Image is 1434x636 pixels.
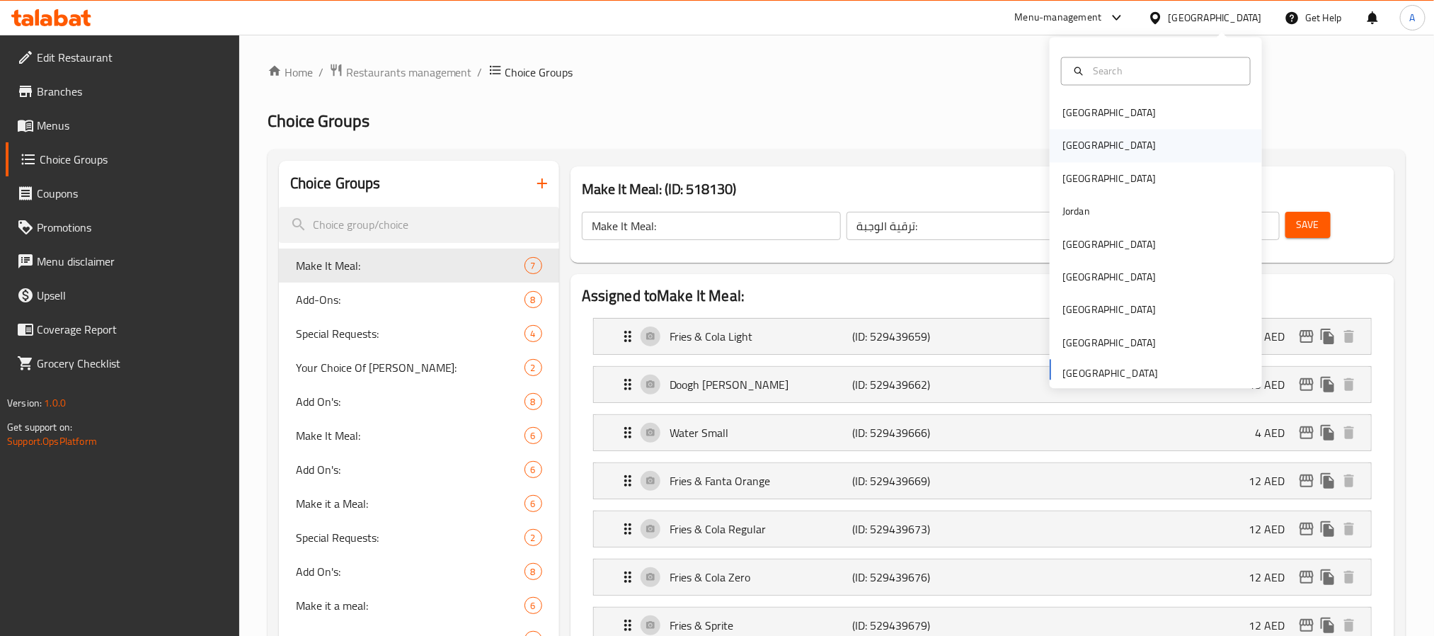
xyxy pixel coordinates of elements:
div: Expand [594,415,1371,450]
h2: Choice Groups [290,173,381,194]
p: 15 AED [1249,376,1296,393]
button: delete [1338,470,1360,492]
span: Upsell [37,287,228,304]
span: Save [1297,216,1319,234]
span: Promotions [37,219,228,236]
p: Fries & Fanta Orange [670,472,852,489]
button: edit [1296,615,1317,636]
div: Make it a meal:6 [279,589,559,623]
div: [GEOGRAPHIC_DATA] [1062,270,1156,285]
h3: Make It Meal: (ID: 518130) [582,178,1383,200]
button: delete [1338,615,1360,636]
span: Menu disclaimer [37,253,228,270]
button: duplicate [1317,422,1338,443]
span: 6 [525,463,541,477]
div: Expand [594,319,1371,354]
p: Water Small [670,424,852,441]
div: Choices [524,529,542,546]
span: Add-Ons: [296,291,524,308]
a: Support.OpsPlatform [7,432,97,450]
button: edit [1296,567,1317,588]
div: Add On's:6 [279,453,559,487]
span: 1.0.0 [44,394,66,412]
p: 12 AED [1249,569,1296,586]
button: edit [1296,326,1317,347]
h2: Assigned to Make It Meal: [582,285,1383,307]
span: 8 [525,293,541,307]
span: Add On's: [296,461,524,478]
span: Version: [7,394,42,412]
div: Choices [524,291,542,308]
button: duplicate [1317,374,1338,395]
span: 6 [525,429,541,443]
button: delete [1338,422,1360,443]
a: Menu disclaimer [6,244,239,278]
button: edit [1296,470,1317,492]
div: Expand [594,463,1371,499]
div: Choices [524,359,542,376]
span: Special Requests: [296,325,524,342]
div: Expand [594,367,1371,402]
div: Add On's:8 [279,555,559,589]
div: Expand [594,511,1371,547]
span: Choice Groups [40,151,228,168]
span: 7 [525,259,541,273]
nav: breadcrumb [268,63,1406,81]
p: 12 AED [1249,472,1296,489]
button: duplicate [1317,615,1338,636]
p: Fries & Cola Zero [670,569,852,586]
p: Fries & Cola Regular [670,521,852,538]
span: Choice Groups [268,105,369,137]
span: Make it a Meal: [296,495,524,512]
button: delete [1338,326,1360,347]
div: Choices [524,461,542,478]
p: Fries & Cola Light [670,328,852,345]
button: edit [1296,422,1317,443]
li: Expand [582,409,1383,457]
span: Make it a meal: [296,597,524,614]
p: (ID: 529439669) [852,472,974,489]
a: Choice Groups [6,142,239,176]
p: (ID: 529439676) [852,569,974,586]
p: (ID: 529439666) [852,424,974,441]
div: Choices [524,495,542,512]
div: Special Requests:2 [279,521,559,555]
span: 4 [525,327,541,341]
li: Expand [582,505,1383,553]
a: Coupons [6,176,239,210]
div: [GEOGRAPHIC_DATA] [1169,10,1262,25]
span: 2 [525,531,541,545]
div: Choices [524,427,542,444]
div: Add On's:8 [279,385,559,419]
button: duplicate [1317,567,1338,588]
button: delete [1338,567,1360,588]
div: Choices [524,563,542,580]
li: Expand [582,457,1383,505]
button: Save [1285,212,1331,238]
div: [GEOGRAPHIC_DATA] [1062,237,1156,252]
p: (ID: 529439679) [852,617,974,634]
span: 8 [525,395,541,409]
div: Choices [524,325,542,342]
span: Your Choice Of [PERSON_NAME]: [296,359,524,376]
div: Expand [594,560,1371,595]
span: Grocery Checklist [37,355,228,372]
div: Special Requests:4 [279,317,559,351]
span: Coupons [37,185,228,202]
span: Special Requests: [296,529,524,546]
div: Add-Ons:8 [279,283,559,317]
li: / [478,64,483,81]
div: Your Choice Of [PERSON_NAME]:2 [279,351,559,385]
span: Get support on: [7,418,72,436]
div: Choices [524,393,542,410]
span: Add On's: [296,393,524,410]
span: 6 [525,599,541,613]
div: Choices [524,257,542,274]
button: edit [1296,374,1317,395]
a: Promotions [6,210,239,244]
a: Restaurants management [329,63,472,81]
li: Expand [582,360,1383,409]
a: Upsell [6,278,239,312]
p: 12 AED [1249,328,1296,345]
div: [GEOGRAPHIC_DATA] [1062,302,1156,318]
